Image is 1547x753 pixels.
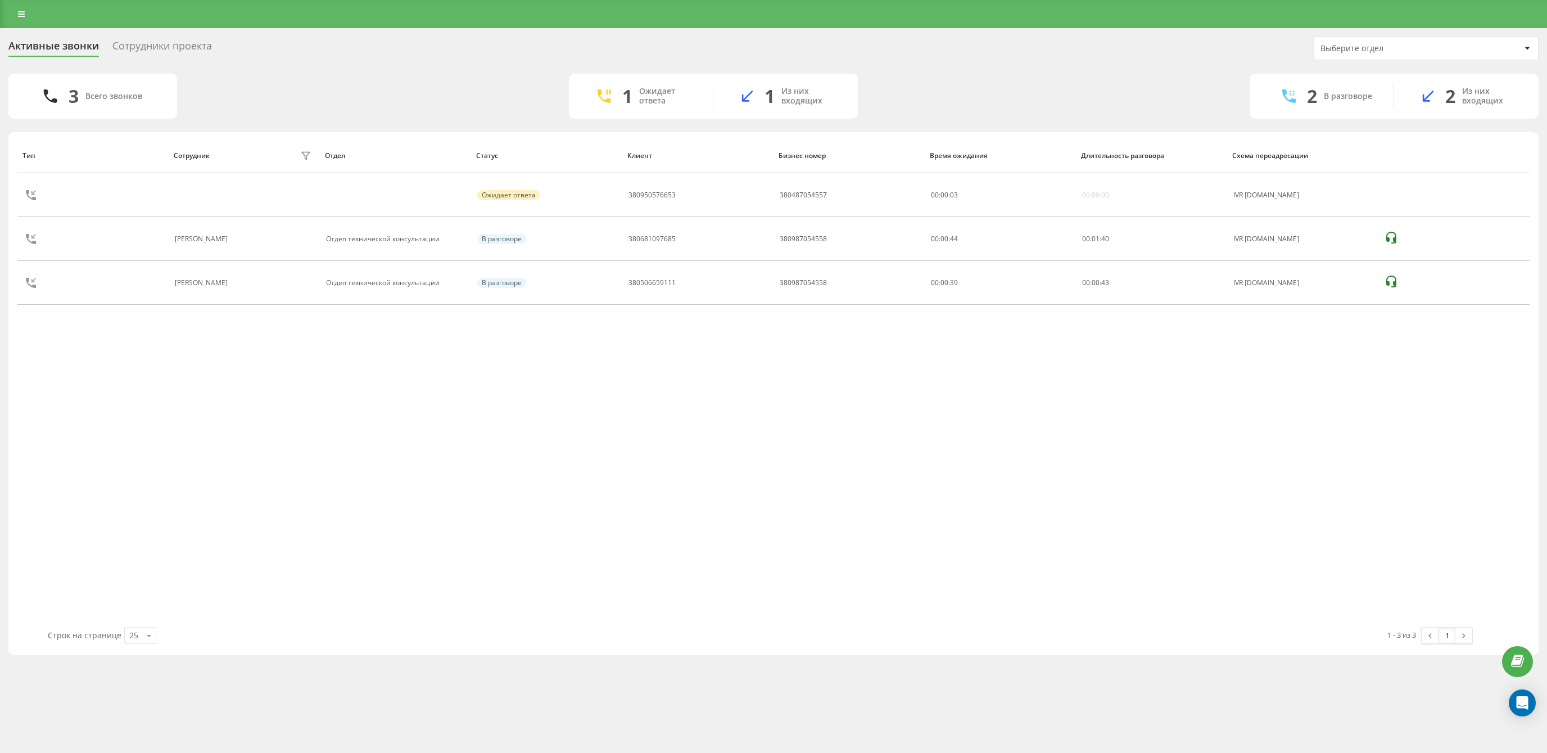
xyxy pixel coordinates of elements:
[639,87,696,106] div: Ожидает ответа
[1324,92,1372,101] div: В разговоре
[1233,235,1372,243] div: IVR [DOMAIN_NAME]
[1082,191,1109,199] div: 00:00:00
[781,87,841,106] div: Из них входящих
[1082,278,1090,287] span: 00
[1462,87,1522,106] div: Из них входящих
[1307,85,1317,107] div: 2
[628,191,676,199] div: 380950576653
[931,279,1070,287] div: 00:00:39
[950,190,958,200] span: 03
[326,235,465,243] div: Отдел технической консультации
[1101,278,1109,287] span: 43
[1439,628,1455,643] a: 1
[1092,278,1100,287] span: 00
[628,279,676,287] div: 380506659111
[112,40,212,57] div: Сотрудники проекта
[628,235,676,243] div: 380681097685
[931,191,958,199] div: : :
[175,279,230,287] div: [PERSON_NAME]
[22,152,163,160] div: Тип
[1320,44,1455,53] div: Выберите отдел
[325,152,465,160] div: Отдел
[1082,234,1090,244] span: 00
[477,190,540,200] div: Ожидает ответа
[174,152,210,160] div: Сотрудник
[8,40,99,57] div: Активные звонки
[780,279,827,287] div: 380987054558
[622,85,632,107] div: 1
[129,630,138,641] div: 25
[1233,191,1372,199] div: IVR [DOMAIN_NAME]
[175,235,230,243] div: [PERSON_NAME]
[326,279,465,287] div: Отдел технической консультации
[1092,234,1100,244] span: 01
[1082,235,1109,243] div: : :
[477,234,526,244] div: В разговоре
[780,191,827,199] div: 380487054557
[1232,152,1373,160] div: Схема переадресации
[1509,689,1536,716] div: Open Intercom Messenger
[48,630,121,641] span: Строк на странице
[1081,152,1222,160] div: Длительность разговора
[1387,629,1416,641] div: 1 - 3 из 3
[780,235,827,243] div: 380987054558
[940,190,948,200] span: 00
[1101,234,1109,244] span: 40
[931,235,1070,243] div: 00:00:44
[477,278,526,288] div: В разговоре
[930,152,1070,160] div: Время ожидания
[1233,279,1372,287] div: IVR [DOMAIN_NAME]
[69,85,79,107] div: 3
[931,190,939,200] span: 00
[476,152,617,160] div: Статус
[627,152,768,160] div: Клиент
[1445,85,1455,107] div: 2
[779,152,919,160] div: Бизнес номер
[1082,279,1109,287] div: : :
[85,92,142,101] div: Всего звонков
[765,85,775,107] div: 1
